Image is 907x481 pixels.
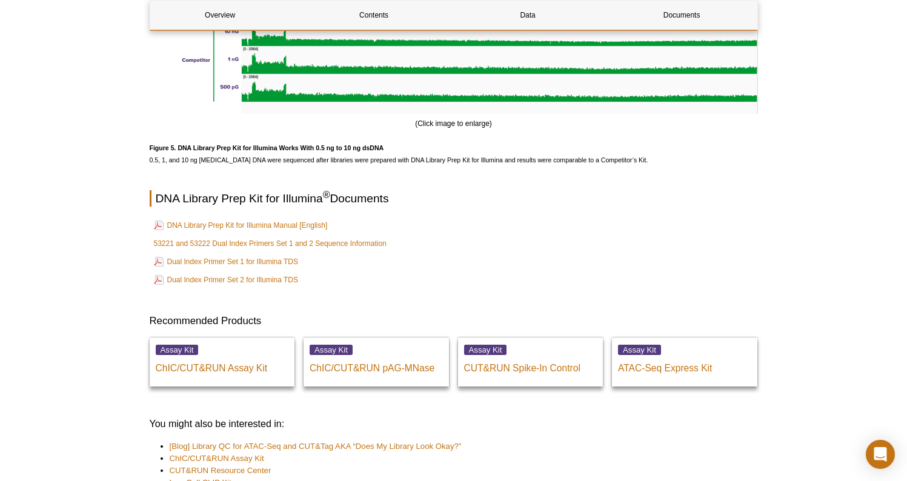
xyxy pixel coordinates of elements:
h2: DNA Library Prep Kit for Illumina Documents [150,190,758,207]
span: Assay Kit [156,345,199,355]
a: Documents [612,1,752,30]
a: [Blog] Library QC for ATAC-Seq and CUT&Tag AKA “Does My Library Look Okay?” [170,440,462,453]
a: ChIC/CUT&RUN Assay Kit [170,453,264,465]
a: Data [458,1,598,30]
a: Dual Index Primer Set 1 for Illumina TDS [154,254,299,269]
a: 53221 and 53222 Dual Index Primers Set 1 and 2 Sequence Information [154,237,387,250]
span: Assay Kit [310,345,353,355]
a: Assay Kit ChIC/CUT&RUN Assay Kit [150,337,295,386]
a: Contents [304,1,444,30]
div: Open Intercom Messenger [866,440,895,469]
a: Overview [150,1,290,30]
strong: Figure 5. DNA Library Prep Kit for Illumina Works With 0.5 ng to 10 ng dsDNA [150,144,384,151]
p: CUT&RUN Spike-In Control [464,356,597,374]
span: 0.5, 1, and 10 ng [MEDICAL_DATA] DNA were sequenced after libraries were prepared with DNA Librar... [150,144,648,164]
p: ChIC/CUT&RUN Assay Kit [156,356,289,374]
span: Assay Kit [618,345,661,355]
a: Assay Kit ChIC/CUT&RUN pAG-MNase [304,337,449,386]
h3: You might also be interested in: [150,417,758,431]
sup: ® [323,190,330,200]
span: Assay Kit [464,345,507,355]
a: DNA Library Prep Kit for Illumina Manual [English] [154,218,328,233]
a: Dual Index Primer Set 2 for Illumina TDS [154,273,299,287]
a: CUT&RUN Resource Center [170,465,271,477]
p: ATAC-Seq Express Kit [618,356,751,374]
p: ChIC/CUT&RUN pAG-MNase [310,356,443,374]
h3: Recommended Products [150,314,758,328]
a: Assay Kit CUT&RUN Spike-In Control [458,337,603,386]
a: Assay Kit ATAC-Seq Express Kit [612,337,757,386]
